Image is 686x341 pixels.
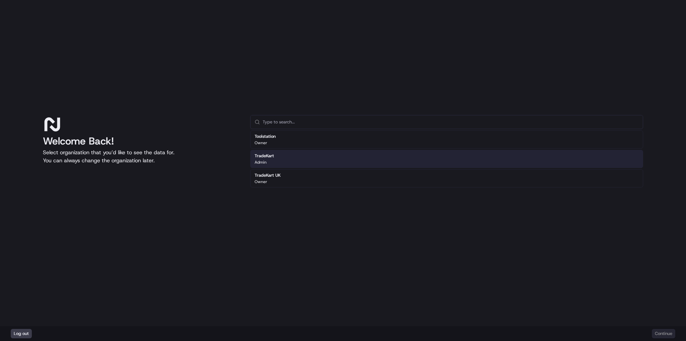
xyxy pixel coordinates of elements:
p: Select organization that you’d like to see the data for. You can always change the organization l... [43,149,239,165]
h2: TradeKart [255,153,274,159]
h2: TradeKart UK [255,172,281,178]
div: Suggestions [250,129,643,189]
p: Owner [255,179,267,184]
p: Owner [255,140,267,146]
h2: Toolstation [255,133,276,139]
h1: Welcome Back! [43,135,239,147]
input: Type to search... [263,115,639,129]
button: Log out [11,329,32,338]
p: Admin [255,160,267,165]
